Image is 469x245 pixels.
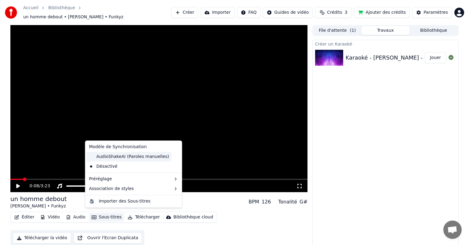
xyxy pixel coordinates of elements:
div: AudioShakeAI (Paroles manuelles) [86,152,171,162]
div: [PERSON_NAME] • Funkyz [10,203,67,209]
div: Préréglage [86,174,180,184]
div: Tonalité [278,198,297,206]
div: Désactivé [86,162,180,171]
button: Sous-titres [89,213,124,221]
button: Travaux [362,26,410,35]
button: Audio [64,213,88,221]
span: un homme debout • [PERSON_NAME] • Funkyz [23,14,123,20]
button: Éditer [12,213,37,221]
a: Accueil [23,5,38,11]
button: Importer [201,7,234,18]
button: Ouvrir l'Ecran Duplicata [74,232,142,243]
img: youka [5,6,17,19]
div: / [30,183,44,189]
div: Paramètres [424,9,448,16]
div: BPM [249,198,259,206]
div: 126 [262,198,271,206]
button: FAQ [237,7,260,18]
span: 3 [345,9,347,16]
nav: breadcrumb [23,5,171,20]
button: Télécharger [125,213,162,221]
div: Créer un Karaoké [313,40,458,47]
a: Ouvrir le chat [443,221,462,239]
div: Importer des Sous-titres [99,198,150,204]
button: Crédits3 [315,7,352,18]
button: Jouer [425,52,446,63]
span: 0:08 [30,183,39,189]
div: un homme debout [10,195,67,203]
button: Ajouter des crédits [354,7,410,18]
span: ( 1 ) [350,27,356,34]
span: Crédits [327,9,342,16]
div: Association de styles [86,184,180,194]
button: File d'attente [313,26,362,35]
button: Créer [171,7,198,18]
span: 3:23 [41,183,50,189]
button: Télécharger la vidéo [13,232,71,243]
a: Bibliothèque [48,5,75,11]
button: Bibliothèque [409,26,458,35]
div: G# [300,198,307,206]
div: Modèle de Synchronisation [86,142,180,152]
button: Vidéo [38,213,62,221]
button: Paramètres [412,7,452,18]
div: Bibliothèque cloud [173,214,213,220]
button: Guides de vidéo [263,7,313,18]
